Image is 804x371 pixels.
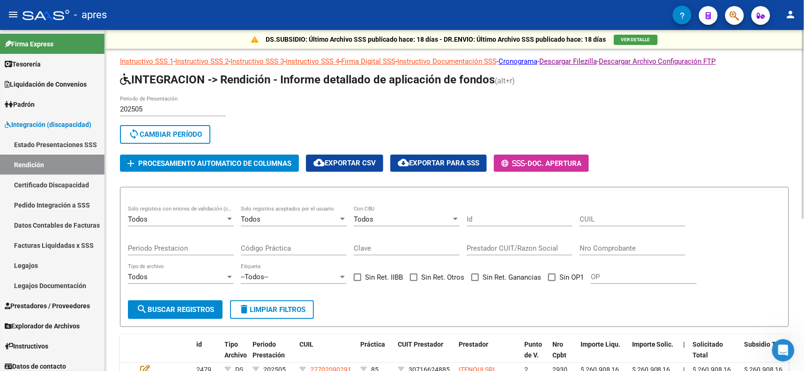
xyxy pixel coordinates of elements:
iframe: Intercom live chat [772,339,795,362]
p: DS.SUBSIDIO: Último Archivo SSS publicado hace: 18 días - DR.ENVIO: Último Archivo SSS publicado ... [266,34,606,45]
span: Práctica [360,341,385,348]
mat-icon: add [125,158,136,169]
button: Limpiar filtros [230,300,314,319]
a: Instructivo SSS 1 [120,57,173,66]
mat-icon: cloud_download [398,157,409,168]
span: (alt+r) [495,76,515,85]
div: Dayle dice… [7,196,180,218]
span: Sin Ret. Otros [421,272,464,283]
textarea: Escribe un mensaje... [8,280,179,296]
span: Exportar CSV [313,159,376,167]
h1: Soporte [45,5,74,12]
mat-icon: search [136,304,148,315]
span: Periodo Prestación [253,341,285,359]
span: Cambiar Período [128,130,202,139]
div: Ludmila dice… [7,267,180,304]
span: Sin Ret. Ganancias [483,272,541,283]
a: Instructivo Documentación SSS [397,57,497,66]
span: Solicitado Total [693,341,723,359]
mat-icon: delete [238,304,250,315]
span: Padrón [5,99,35,110]
div: listo [151,239,180,260]
div: gracias [149,223,172,233]
span: Liquidación de Convenios [5,79,87,89]
button: Exportar CSV [306,155,383,172]
div: Cualquier otra consulta, quedo a disposición! [15,273,146,291]
button: Buscar registros [128,300,223,319]
mat-icon: cloud_download [313,157,325,168]
span: Importe Solic. [632,341,674,348]
div: Cualquier otra consulta, quedo a disposición! [7,267,154,297]
span: Explorador de Archivos [5,321,80,331]
button: Selector de gif [30,299,37,307]
div: si pero me da erro cuando trato de transferir esos dos archivos [34,48,180,78]
div: Profile image for Soporte [27,5,42,20]
span: CUIT Prestador [398,341,443,348]
span: Subsidio Total [744,341,788,348]
button: -Doc. Apertura [494,155,589,172]
span: - apres [74,5,107,25]
div: Soporte dice… [7,159,180,196]
span: Tipo Archivo [224,341,247,359]
span: Tesorería [5,59,41,69]
a: Instructivo SSS 2 [175,57,229,66]
a: Instructivo SSS 4 [286,57,339,66]
div: Dayle dice… [7,239,180,267]
span: --Todos-- [241,273,268,281]
span: Firma Express [5,39,53,49]
span: Sin OP1 [559,272,584,283]
span: Limpiar filtros [238,305,305,314]
button: go back [6,4,24,22]
span: VER DETALLE [621,37,650,42]
div: el que genero el saas y el extracto bancario [41,128,172,146]
div: el nopmbre del archivo no tiene espacio..no? [7,159,154,189]
span: Prestador [459,341,488,348]
span: Todos [128,273,148,281]
span: INTEGRACION -> Rendición - Informe detallado de aplicación de fondos [120,73,495,86]
button: Exportar para SSS [390,155,487,172]
span: Importe Liqu. [581,341,620,348]
button: VER DETALLE [614,35,658,45]
div: genioooooo [127,196,180,217]
mat-icon: person [785,9,797,20]
div: Dayle dice… [7,122,180,159]
button: Adjuntar un archivo [45,299,52,307]
mat-icon: menu [7,9,19,20]
span: Todos [128,215,148,223]
div: si pero me da erro cuando trato de transferir esos dos archivos [41,54,172,72]
div: que archivo intenta arrastrar a la carpeta rendicion devoluciones? [15,91,146,109]
a: Descargar Filezilla [539,57,597,66]
div: listo [159,245,172,254]
mat-icon: sync [128,128,140,140]
div: Dayle dice… [7,48,180,85]
span: Punto de V. [524,341,542,359]
a: Firma Digital SSS [341,57,395,66]
span: Todos [241,215,261,223]
div: Cerrar [164,4,181,21]
button: Inicio [147,4,164,22]
span: Doc. Apertura [528,159,581,168]
button: Procesamiento automatico de columnas [120,155,299,172]
div: Dayle dice… [7,218,180,239]
span: Instructivos [5,341,48,351]
p: Activo hace 30m [45,12,97,21]
span: CUIL [299,341,313,348]
a: Instructivo SSS 3 [231,57,284,66]
span: | [684,341,685,348]
button: Selector de emoji [15,299,22,307]
span: Nro Cpbt [552,341,566,359]
div: gracias [141,218,180,238]
span: Prestadores / Proveedores [5,301,90,311]
a: Descargar Archivo Configuración FTP [599,57,716,66]
span: id [196,341,202,348]
span: Buscar registros [136,305,214,314]
button: Enviar un mensaje… [161,296,176,311]
span: Sin Ret. IIBB [365,272,403,283]
span: Todos [354,215,373,223]
p: - - - - - - - - [120,56,789,67]
div: genioooooo [134,202,172,211]
div: que archivo intenta arrastrar a la carpeta rendicion devoluciones? [7,85,154,115]
div: el que genero el saas y el extracto bancario [34,122,180,152]
span: - [501,159,528,168]
div: el nopmbre del archivo no tiene espacio..no? [15,165,146,183]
